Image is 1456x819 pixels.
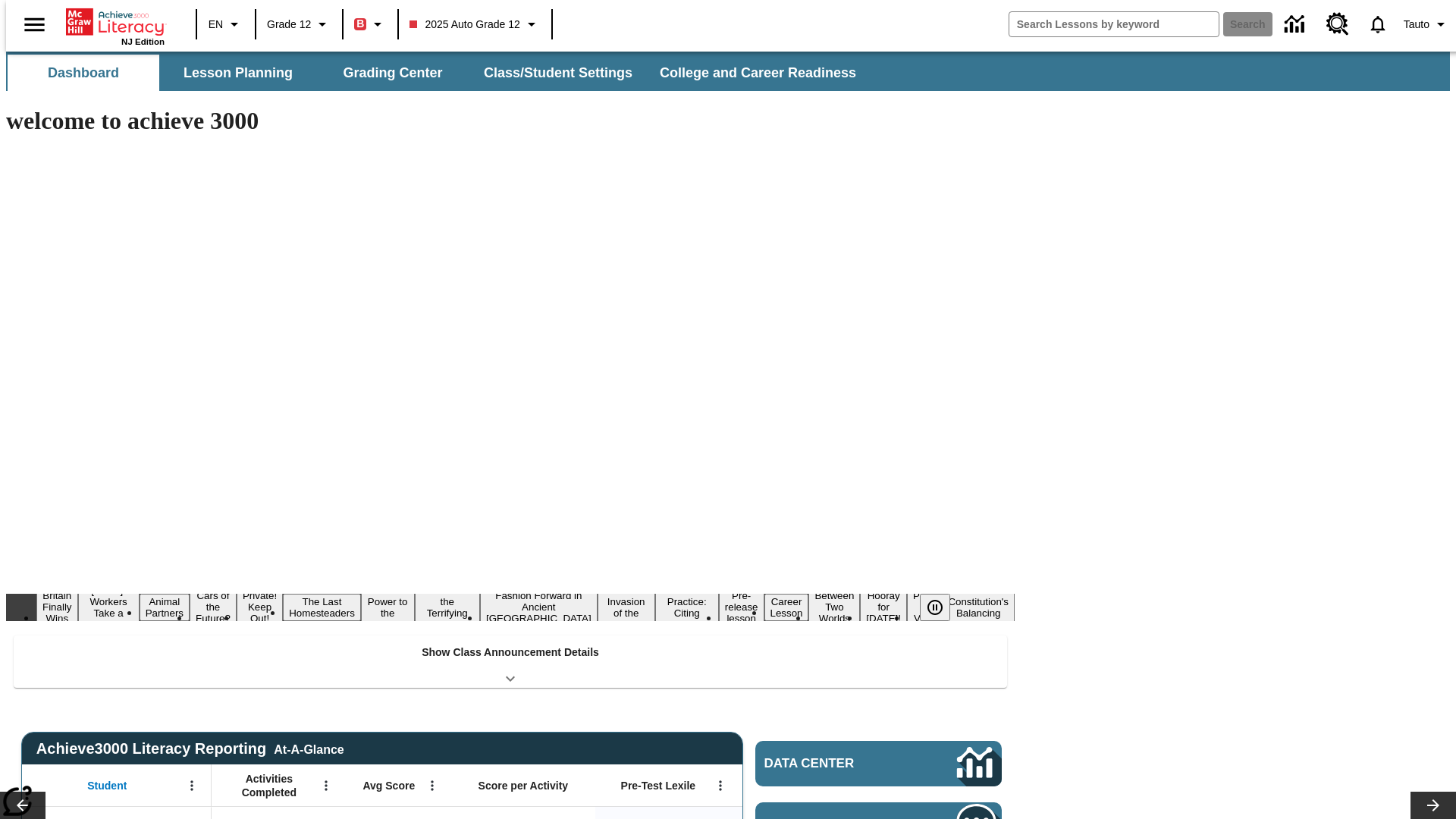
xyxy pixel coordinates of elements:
button: College and Career Readiness [648,55,868,91]
button: Slide 15 Hooray for Constitution Day! [860,588,907,626]
button: Open Menu [180,774,203,797]
button: Slide 2 Labor Day: Workers Take a Stand [78,582,140,632]
h1: welcome to achieve 3000 [6,107,1015,135]
button: Slide 10 The Invasion of the Free CD [598,582,655,632]
button: Pause [920,594,950,621]
span: Achieve3000 Literacy Reporting [36,740,344,758]
button: Class: 2025 Auto Grade 12, Select your class [403,11,546,38]
span: 2025 Auto Grade 12 [409,17,519,33]
span: Pre-Test Lexile [621,779,696,792]
span: B [356,14,364,33]
button: Slide 3 Animal Partners [140,594,190,621]
div: Home [66,5,165,46]
div: Show Class Announcement Details [14,635,1007,688]
button: Open Menu [315,774,337,797]
button: Slide 6 The Last Homesteaders [283,594,361,621]
div: Pause [920,594,965,621]
button: Slide 1 Britain Finally Wins [36,588,78,626]
a: Notifications [1358,5,1398,44]
span: Student [87,779,127,792]
div: SubNavbar [6,52,1450,91]
button: Dashboard [8,55,159,91]
button: Slide 9 Fashion Forward in Ancient Rome [480,588,598,626]
span: Activities Completed [219,772,319,799]
span: Data Center [764,756,906,771]
button: Grade: Grade 12, Select a grade [261,11,337,38]
a: Resource Center, Will open in new tab [1317,4,1358,45]
a: Home [66,7,165,37]
button: Class/Student Settings [472,55,645,91]
button: Open Menu [421,774,444,797]
button: Open Menu [709,774,732,797]
button: Slide 13 Career Lesson [764,594,809,621]
span: Tauto [1404,17,1429,33]
a: Data Center [1276,4,1317,45]
button: Slide 14 Between Two Worlds [808,588,860,626]
span: Avg Score [362,779,415,792]
button: Slide 12 Pre-release lesson [719,588,764,626]
span: Grade 12 [267,17,311,33]
button: Boost Class color is red. Change class color [348,11,393,38]
button: Slide 4 Cars of the Future? [190,588,237,626]
button: Profile/Settings [1398,11,1456,38]
button: Slide 16 Point of View [907,588,942,626]
button: Slide 8 Attack of the Terrifying Tomatoes [415,582,480,632]
button: Grading Center [317,55,469,91]
button: Slide 7 Solar Power to the People [361,582,415,632]
a: Data Center [755,741,1002,786]
input: search field [1009,12,1219,36]
button: Lesson Planning [162,55,314,91]
button: Slide 11 Mixed Practice: Citing Evidence [655,582,719,632]
div: At-A-Glance [274,740,344,757]
button: Slide 17 The Constitution's Balancing Act [942,582,1015,632]
p: Show Class Announcement Details [422,645,599,661]
span: NJ Edition [121,37,165,46]
div: SubNavbar [6,55,870,91]
span: Score per Activity [479,779,569,792]
button: Slide 5 Private! Keep Out! [237,588,283,626]
button: Language: EN, Select a language [202,11,250,38]
button: Open side menu [12,2,57,47]
button: Lesson carousel, Next [1410,792,1456,819]
span: EN [209,17,223,33]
